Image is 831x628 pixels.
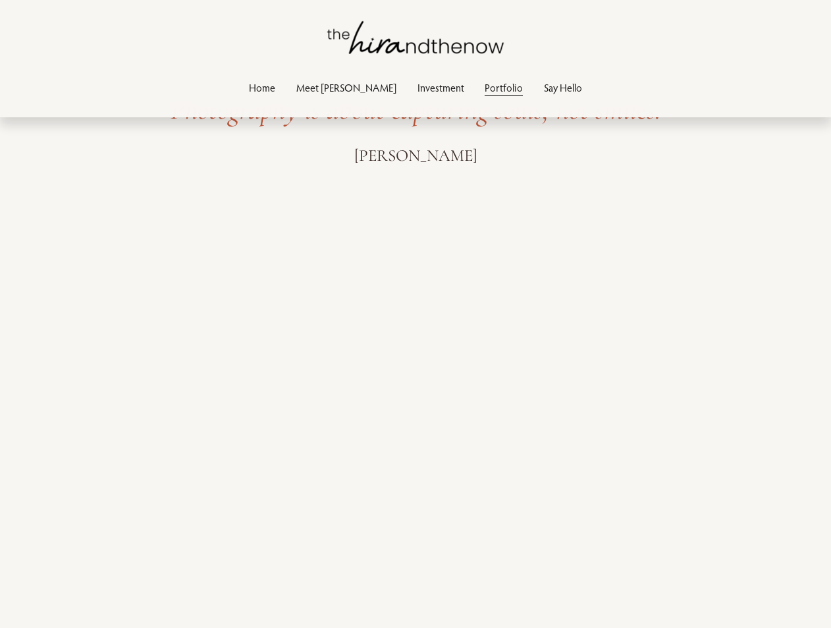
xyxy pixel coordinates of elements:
[485,78,523,96] a: Portfolio
[417,78,464,96] a: Investment
[544,78,582,96] a: Say Hello
[296,78,396,96] a: Meet [PERSON_NAME]
[161,92,670,127] em: "Photography is about capturing souls, not smiles."
[327,21,504,54] img: thehirandthenow
[249,78,275,96] a: Home
[354,146,477,165] span: [PERSON_NAME]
